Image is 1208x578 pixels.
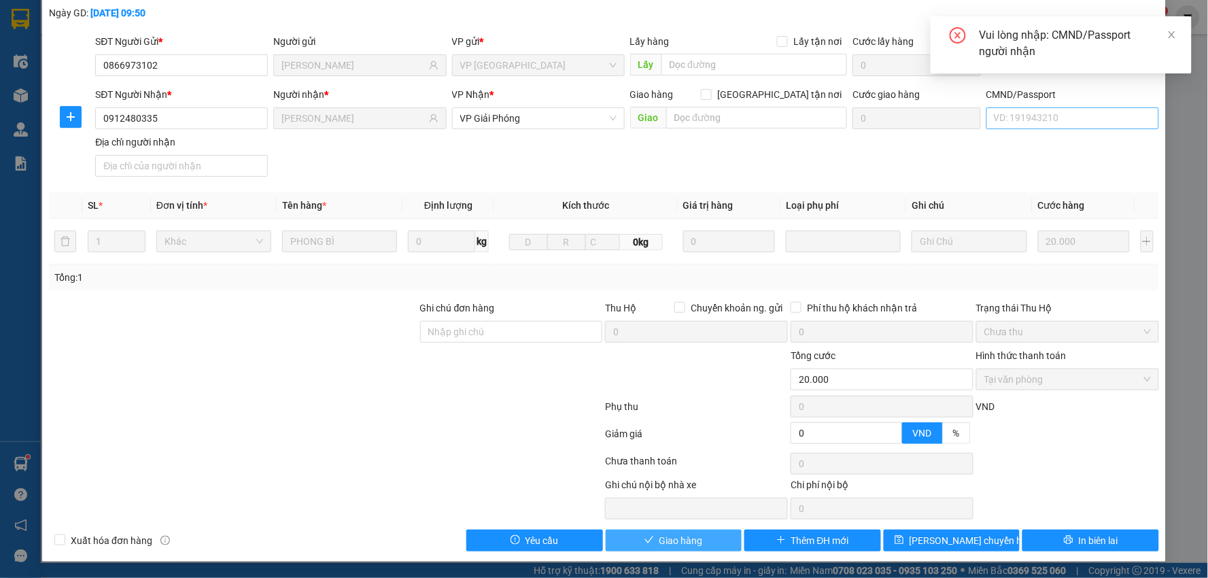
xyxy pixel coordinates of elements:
[685,301,788,316] span: Chuyển khoản ng. gửi
[165,231,263,252] span: Khác
[420,303,495,313] label: Ghi chú đơn hàng
[54,270,466,285] div: Tổng: 1
[1141,231,1154,252] button: plus
[547,234,586,250] input: R
[976,401,995,412] span: VND
[644,535,654,546] span: check
[605,477,788,498] div: Ghi chú nội bộ nhà xe
[460,108,617,129] span: VP Giải Phóng
[953,428,960,439] span: %
[950,27,966,46] span: close-circle
[852,36,914,47] label: Cước lấy hàng
[282,200,326,211] span: Tên hàng
[788,34,847,49] span: Lấy tận nơi
[976,350,1067,361] label: Hình thức thanh toán
[452,89,490,100] span: VP Nhận
[780,192,906,219] th: Loại phụ phí
[460,55,617,75] span: VP Ninh Bình
[852,54,981,76] input: Cước lấy hàng
[273,34,446,49] div: Người gửi
[776,535,786,546] span: plus
[984,322,1151,342] span: Chưa thu
[630,89,674,100] span: Giao hàng
[1167,30,1177,39] span: close
[60,106,82,128] button: plus
[605,303,636,313] span: Thu Hộ
[984,369,1151,390] span: Tại văn phòng
[683,200,734,211] span: Giá trị hàng
[1079,533,1118,548] span: In biên lai
[49,5,232,20] div: Ngày GD:
[852,107,981,129] input: Cước giao hàng
[1022,530,1159,551] button: printerIn biên lai
[913,428,932,439] span: VND
[273,87,446,102] div: Người nhận
[884,530,1020,551] button: save[PERSON_NAME] chuyển hoàn
[604,454,789,477] div: Chưa thanh toán
[661,54,848,75] input: Dọc đường
[511,535,520,546] span: exclamation-circle
[895,535,904,546] span: save
[525,533,559,548] span: Yêu cầu
[1038,200,1085,211] span: Cước hàng
[88,200,99,211] span: SL
[683,231,776,252] input: 0
[666,107,848,129] input: Dọc đường
[744,530,881,551] button: plusThêm ĐH mới
[509,234,548,250] input: D
[95,34,268,49] div: SĐT Người Gửi
[976,301,1159,316] div: Trạng thái Thu Hộ
[620,234,663,250] span: 0kg
[1038,231,1131,252] input: 0
[452,34,625,49] div: VP gửi
[156,200,207,211] span: Đơn vị tính
[160,536,170,545] span: info-circle
[791,477,973,498] div: Chi phí nội bộ
[791,350,835,361] span: Tổng cước
[281,58,426,73] input: Tên người gửi
[585,234,620,250] input: C
[95,87,268,102] div: SĐT Người Nhận
[910,533,1039,548] span: [PERSON_NAME] chuyển hoàn
[604,426,789,450] div: Giảm giá
[791,533,849,548] span: Thêm ĐH mới
[54,231,76,252] button: delete
[1064,535,1073,546] span: printer
[630,107,666,129] span: Giao
[852,89,920,100] label: Cước giao hàng
[912,231,1026,252] input: Ghi Chú
[606,530,742,551] button: checkGiao hàng
[986,87,1159,102] div: CMND/Passport
[604,399,789,423] div: Phụ thu
[906,192,1032,219] th: Ghi chú
[424,200,472,211] span: Định lượng
[466,530,603,551] button: exclamation-circleYêu cầu
[282,231,397,252] input: VD: Bàn, Ghế
[281,111,426,126] input: Tên người nhận
[630,36,670,47] span: Lấy hàng
[95,135,268,150] div: Địa chỉ người nhận
[980,27,1175,60] div: Vui lòng nhập: CMND/Passport người nhận
[659,533,703,548] span: Giao hàng
[429,61,438,70] span: user
[429,114,438,123] span: user
[475,231,489,252] span: kg
[630,54,661,75] span: Lấy
[801,301,922,316] span: Phí thu hộ khách nhận trả
[562,200,609,211] span: Kích thước
[420,321,603,343] input: Ghi chú đơn hàng
[61,112,81,122] span: plus
[712,87,847,102] span: [GEOGRAPHIC_DATA] tận nơi
[65,533,158,548] span: Xuất hóa đơn hàng
[90,7,145,18] b: [DATE] 09:50
[95,155,268,177] input: Địa chỉ của người nhận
